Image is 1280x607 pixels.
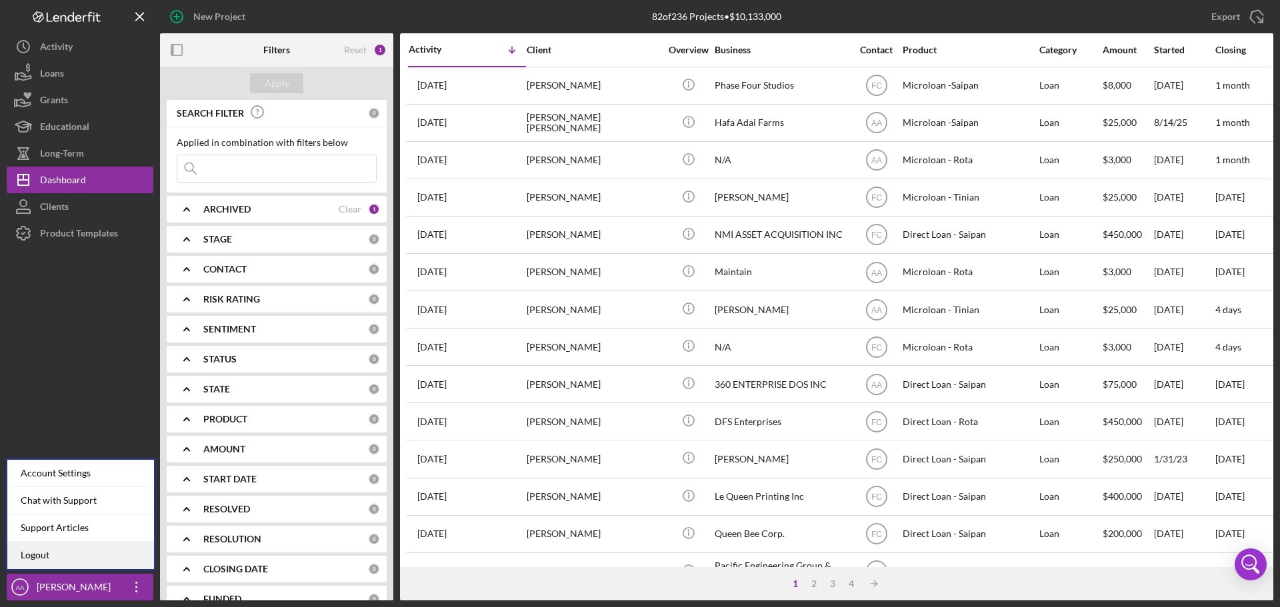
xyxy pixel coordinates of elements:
[368,323,380,335] div: 0
[250,73,303,93] button: Apply
[871,268,881,277] text: AA
[368,503,380,515] div: 0
[1103,479,1153,514] div: $400,000
[368,233,380,245] div: 0
[1039,479,1101,514] div: Loan
[527,180,660,215] div: [PERSON_NAME]
[715,255,848,290] div: Maintain
[368,533,380,545] div: 0
[527,292,660,327] div: [PERSON_NAME]
[715,366,848,402] div: 360 ENTERPRISE DOS INC
[417,454,447,464] time: 2025-06-30 03:34
[1154,404,1214,439] div: [DATE]
[663,45,713,55] div: Overview
[903,441,1036,476] div: Direct Loan - Saipan
[177,137,377,148] div: Applied in combination with filters below
[1154,292,1214,327] div: [DATE]
[7,460,154,487] div: Account Settings
[871,231,882,240] text: FC
[715,105,848,141] div: Hafa Adai Farms
[368,473,380,485] div: 0
[40,113,89,143] div: Educational
[527,217,660,253] div: [PERSON_NAME]
[368,263,380,275] div: 0
[1039,255,1101,290] div: Loan
[1215,341,1241,352] time: 4 days
[7,542,154,569] a: Logout
[1154,329,1214,364] div: [DATE]
[871,530,882,539] text: FC
[368,593,380,605] div: 0
[417,155,447,165] time: 2025-08-10 23:09
[368,443,380,455] div: 0
[7,487,154,514] div: Chat with Support
[265,73,289,93] div: Apply
[903,516,1036,552] div: Direct Loan - Saipan
[1103,180,1153,215] div: $25,000
[805,578,823,589] div: 2
[417,566,447,576] time: 2025-06-02 23:05
[1039,516,1101,552] div: Loan
[40,33,73,63] div: Activity
[1215,378,1245,390] time: [DATE]
[368,563,380,575] div: 0
[7,220,153,247] button: Product Templates
[871,305,881,314] text: AA
[871,417,882,426] text: FC
[1103,45,1153,55] div: Amount
[871,342,882,352] text: FC
[715,516,848,552] div: Queen Bee Corp.
[715,45,848,55] div: Business
[1103,143,1153,178] div: $3,000
[7,87,153,113] a: Grants
[33,574,120,604] div: [PERSON_NAME]
[715,404,848,439] div: DFS Enterprises
[7,140,153,167] a: Long-Term
[40,140,84,170] div: Long-Term
[417,416,447,427] time: 2025-07-03 00:59
[417,304,447,315] time: 2025-07-23 01:58
[871,193,882,203] text: FC
[1039,404,1101,439] div: Loan
[1215,79,1250,91] time: 1 month
[368,413,380,425] div: 0
[527,143,660,178] div: [PERSON_NAME]
[160,3,259,30] button: New Project
[203,504,250,514] b: RESOLVED
[1154,68,1214,103] div: [DATE]
[7,113,153,140] button: Educational
[339,204,361,215] div: Clear
[7,33,153,60] button: Activity
[527,404,660,439] div: [PERSON_NAME]
[1103,366,1153,402] div: $75,000
[417,192,447,203] time: 2025-08-05 00:08
[368,203,380,215] div: 1
[1039,554,1101,589] div: Loan
[1103,105,1153,141] div: $25,000
[193,3,245,30] div: New Project
[527,366,660,402] div: [PERSON_NAME]
[903,180,1036,215] div: Microloan - Tinian
[1154,255,1214,290] div: [DATE]
[786,578,805,589] div: 1
[871,455,882,464] text: FC
[203,384,230,394] b: STATE
[1039,143,1101,178] div: Loan
[903,479,1036,514] div: Direct Loan - Saipan
[368,107,380,119] div: 0
[715,441,848,476] div: [PERSON_NAME]
[1154,180,1214,215] div: [DATE]
[1039,366,1101,402] div: Loan
[344,45,367,55] div: Reset
[1198,3,1273,30] button: Export
[715,217,848,253] div: NMI ASSET ACQUISITION INC
[1103,554,1153,589] div: $200,000
[177,108,244,119] b: SEARCH FILTER
[40,167,86,197] div: Dashboard
[652,11,781,22] div: 82 of 236 Projects • $10,133,000
[40,87,68,117] div: Grants
[40,60,64,90] div: Loans
[7,60,153,87] button: Loans
[851,45,901,55] div: Contact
